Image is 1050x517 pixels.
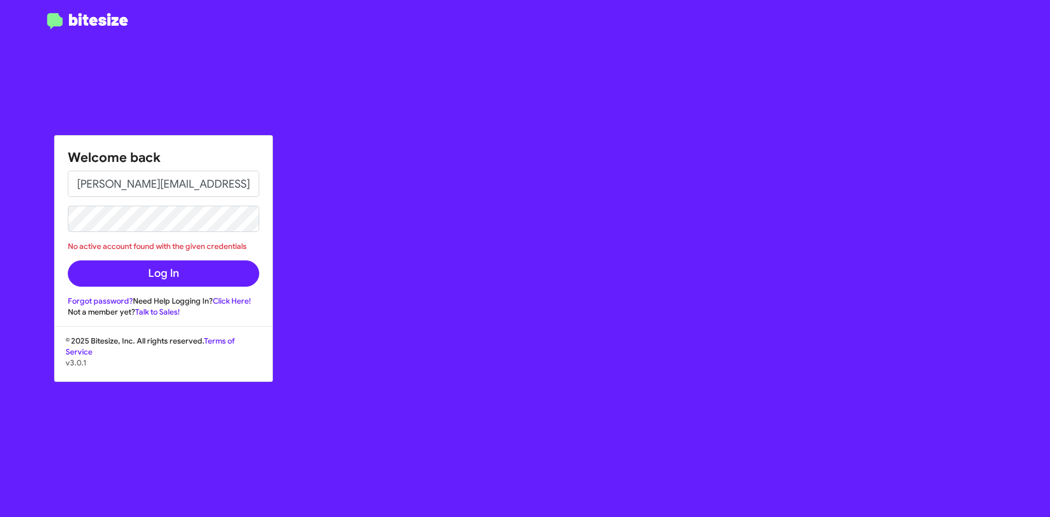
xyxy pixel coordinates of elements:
div: Need Help Logging In? [68,295,259,306]
input: Email address [68,171,259,197]
div: © 2025 Bitesize, Inc. All rights reserved. [55,335,272,381]
a: Click Here! [213,296,251,306]
h1: Welcome back [68,149,259,166]
p: v3.0.1 [66,357,261,368]
div: No active account found with the given credentials [68,241,259,252]
button: Log In [68,260,259,287]
a: Talk to Sales! [135,307,180,317]
a: Forgot password? [68,296,133,306]
div: Not a member yet? [68,306,259,317]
